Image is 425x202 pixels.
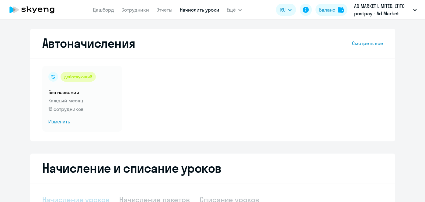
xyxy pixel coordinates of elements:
a: Сотрудники [121,7,149,13]
img: balance [338,7,344,13]
button: RU [276,4,296,16]
h2: Начисление и списание уроков [42,161,383,175]
button: Ещё [227,4,242,16]
a: Отчеты [156,7,172,13]
h2: Автоначисления [42,36,135,51]
span: Изменить [48,118,116,126]
p: 12 сотрудников [48,105,116,113]
a: Дашборд [93,7,114,13]
p: Каждый месяц [48,97,116,104]
div: Баланс [319,6,335,13]
span: RU [280,6,286,13]
a: Смотреть все [352,40,383,47]
button: AD MARKET LIMITED, LTITC postpay - Ad Market Limited [351,2,420,17]
p: AD MARKET LIMITED, LTITC postpay - Ad Market Limited [354,2,411,17]
a: Начислить уроки [180,7,219,13]
button: Балансbalance [315,4,347,16]
h5: Без названия [48,89,116,96]
div: действующий [61,72,96,82]
span: Ещё [227,6,236,13]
